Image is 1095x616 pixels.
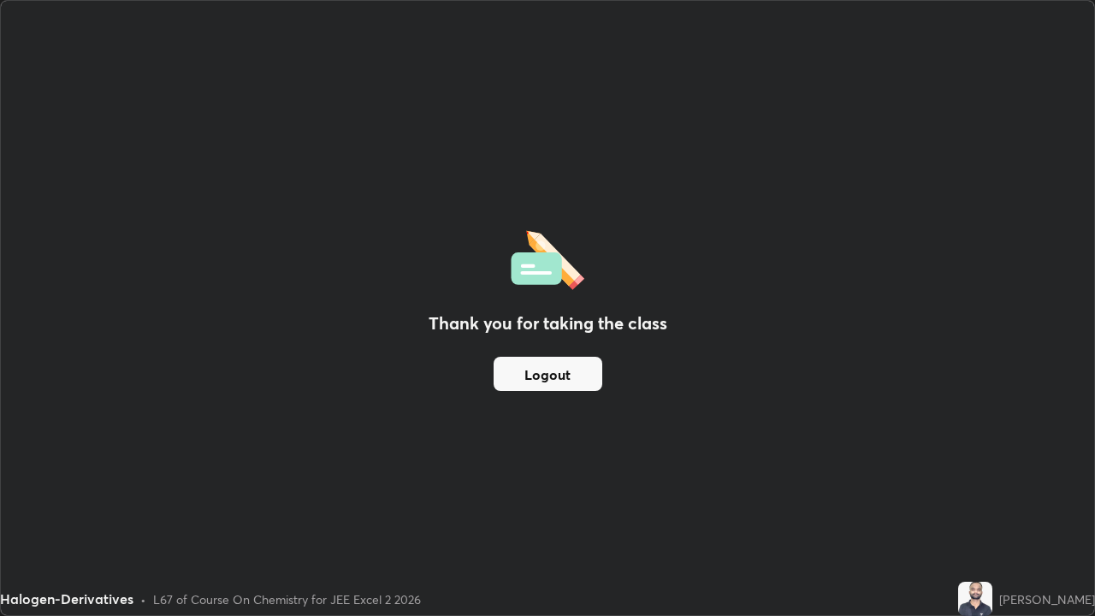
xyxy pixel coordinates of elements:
button: Logout [494,357,602,391]
div: L67 of Course On Chemistry for JEE Excel 2 2026 [153,590,421,608]
img: offlineFeedback.1438e8b3.svg [511,225,584,290]
div: • [140,590,146,608]
h2: Thank you for taking the class [429,311,667,336]
img: be6de2d73fb94b1c9be2f2192f474e4d.jpg [958,582,992,616]
div: [PERSON_NAME] [999,590,1095,608]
